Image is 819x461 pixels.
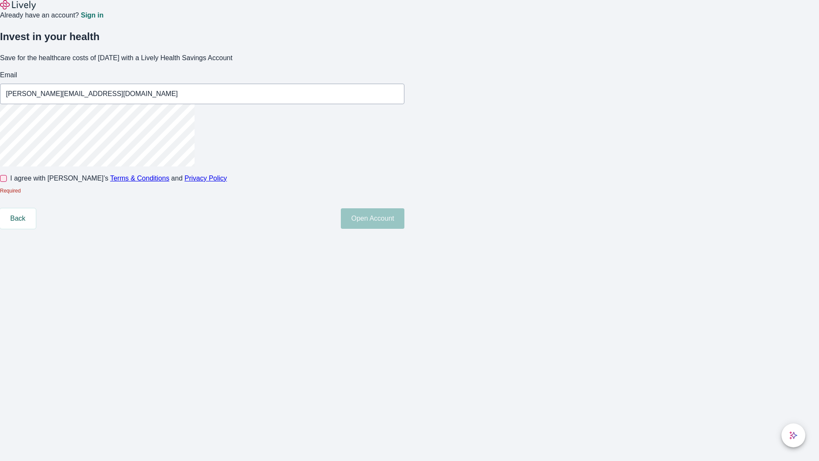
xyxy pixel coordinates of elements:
[10,173,227,184] span: I agree with [PERSON_NAME]’s and
[781,423,805,447] button: chat
[110,175,169,182] a: Terms & Conditions
[789,431,798,440] svg: Lively AI Assistant
[81,12,103,19] a: Sign in
[185,175,227,182] a: Privacy Policy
